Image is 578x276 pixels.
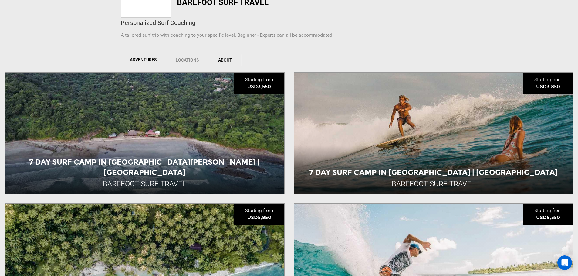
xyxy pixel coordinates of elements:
[121,18,458,27] div: Personalized Surf Coaching
[121,54,166,66] a: Adventures
[557,255,572,270] div: Open Intercom Messenger
[166,54,208,66] a: Locations
[121,32,458,39] p: A tailored surf trip with coaching to your specific level. Beginner - Experts can all be accommod...
[209,54,242,66] a: About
